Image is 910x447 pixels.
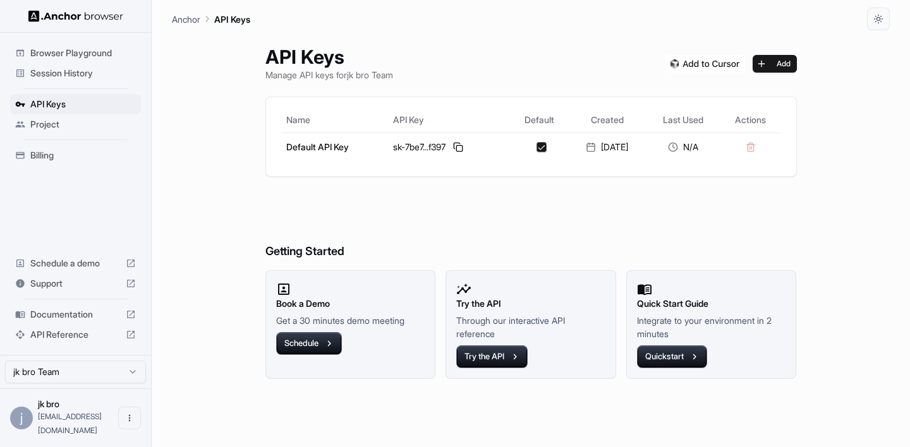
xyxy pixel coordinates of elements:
[720,107,781,133] th: Actions
[265,45,393,68] h1: API Keys
[30,98,136,110] span: API Keys
[30,308,121,321] span: Documentation
[451,140,466,155] button: Copy API key
[646,107,720,133] th: Last Used
[456,314,605,340] p: Through our interactive API reference
[665,55,745,73] img: Add anchorbrowser MCP server to Cursor
[10,273,141,294] div: Support
[265,192,797,261] h6: Getting Started
[10,407,33,429] div: j
[510,107,569,133] th: Default
[637,314,786,340] p: Integrate to your environment in 2 minutes
[281,107,388,133] th: Name
[38,398,59,409] span: jk bro
[651,141,715,153] div: N/A
[569,107,646,133] th: Created
[30,118,136,131] span: Project
[118,407,141,429] button: Open menu
[30,47,136,59] span: Browser Playground
[574,141,641,153] div: [DATE]
[172,12,250,26] nav: breadcrumb
[637,297,786,311] h2: Quick Start Guide
[10,325,141,345] div: API Reference
[30,67,136,80] span: Session History
[10,94,141,114] div: API Keys
[393,140,505,155] div: sk-7be7...f397
[30,277,121,290] span: Support
[265,68,393,81] p: Manage API keys for jk bro Team
[388,107,510,133] th: API Key
[753,55,797,73] button: Add
[637,345,707,368] button: Quickstart
[281,133,388,161] td: Default API Key
[30,257,121,270] span: Schedule a demo
[214,13,250,26] p: API Keys
[456,345,528,368] button: Try the API
[456,297,605,311] h2: Try the API
[10,145,141,165] div: Billing
[10,253,141,273] div: Schedule a demo
[28,10,123,22] img: Anchor Logo
[276,332,342,355] button: Schedule
[10,304,141,325] div: Documentation
[276,297,425,311] h2: Book a Demo
[30,328,121,341] span: API Reference
[30,149,136,162] span: Billing
[10,43,141,63] div: Browser Playground
[10,114,141,134] div: Project
[172,13,200,26] p: Anchor
[276,314,425,327] p: Get a 30 minutes demo meeting
[38,412,102,435] span: sms_zl@163.com
[10,63,141,83] div: Session History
